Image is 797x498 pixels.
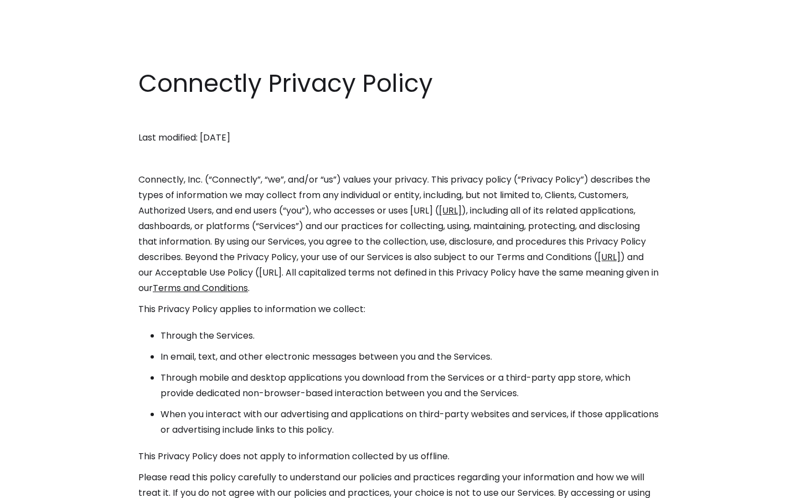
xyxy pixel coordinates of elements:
[161,349,659,365] li: In email, text, and other electronic messages between you and the Services.
[161,370,659,401] li: Through mobile and desktop applications you download from the Services or a third-party app store...
[138,172,659,296] p: Connectly, Inc. (“Connectly”, “we”, and/or “us”) values your privacy. This privacy policy (“Priva...
[138,130,659,146] p: Last modified: [DATE]
[138,66,659,101] h1: Connectly Privacy Policy
[138,302,659,317] p: This Privacy Policy applies to information we collect:
[138,449,659,464] p: This Privacy Policy does not apply to information collected by us offline.
[138,151,659,167] p: ‍
[161,328,659,344] li: Through the Services.
[161,407,659,438] li: When you interact with our advertising and applications on third-party websites and services, if ...
[439,204,462,217] a: [URL]
[11,478,66,494] aside: Language selected: English
[22,479,66,494] ul: Language list
[153,282,248,294] a: Terms and Conditions
[138,109,659,124] p: ‍
[598,251,620,263] a: [URL]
